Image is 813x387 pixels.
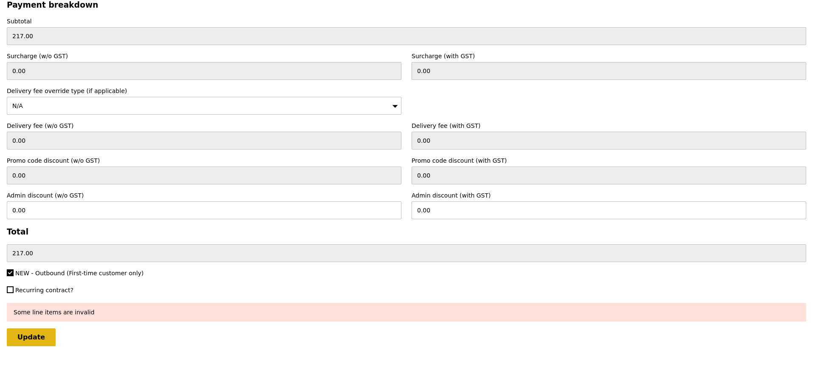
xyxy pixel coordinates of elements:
label: Admin discount (with GST) [412,191,806,200]
input: Update [7,328,56,346]
span: Recurring contract? [15,287,73,294]
label: Promo code discount (with GST) [412,156,806,165]
h3: Total [7,227,806,236]
label: Promo code discount (w/o GST) [7,156,401,165]
label: Surcharge (w/o GST) [7,52,401,60]
span: NEW - Outbound (First-time customer only) [15,270,144,277]
span: N/A [12,102,23,109]
label: Delivery fee override type (if applicable) [7,87,401,95]
label: Delivery fee (with GST) [412,121,806,130]
label: Surcharge (with GST) [412,52,806,60]
h3: Payment breakdown [7,0,806,9]
input: NEW - Outbound (First-time customer only) [7,269,14,276]
label: Delivery fee (w/o GST) [7,121,401,130]
input: Recurring contract? [7,286,14,293]
label: Admin discount (w/o GST) [7,191,401,200]
label: Subtotal [7,17,806,25]
span: Some line items are invalid [14,309,95,316]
